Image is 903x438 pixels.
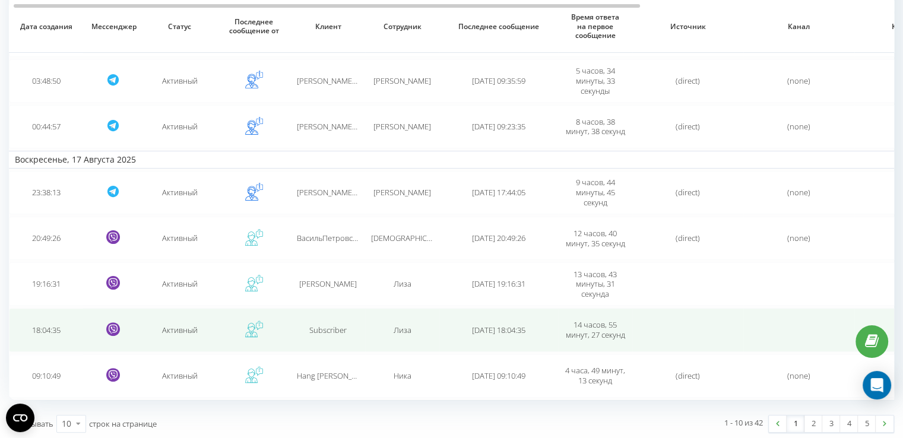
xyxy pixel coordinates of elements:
span: (direct) [676,370,700,381]
span: Источник [643,22,732,31]
span: Мессенджер [91,22,134,31]
span: [DATE] 09:35:59 [472,75,525,86]
svg: Viber [106,322,120,336]
span: Клиент [300,22,356,31]
span: Ника [394,370,411,381]
span: (none) [787,233,810,243]
span: Лиза [394,325,411,335]
div: 1 - 10 из 42 [724,417,763,429]
a: 2 [804,415,822,432]
td: Активный [142,217,217,260]
span: (none) [787,187,810,198]
span: Последнее сообщение [451,22,547,31]
span: [DATE] 09:10:49 [472,370,525,381]
td: 9 часов, 44 минуты, 45 секунд [558,171,632,214]
td: 00:44:57 [9,105,83,148]
span: Статус [151,22,208,31]
span: [DATE] 20:49:26 [472,233,525,243]
td: 14 часов, 55 минут, 27 секунд [558,308,632,351]
a: 5 [858,415,876,432]
td: Активный [142,171,217,214]
div: 10 [62,418,71,430]
button: Open CMP widget [6,404,34,432]
span: [PERSON_NAME] [373,75,431,86]
span: [DATE] 09:23:35 [472,121,525,132]
span: ВасильПетровський [297,233,370,243]
a: 1 [787,415,804,432]
svg: Viber [106,368,120,382]
td: 03:48:50 [9,59,83,103]
span: Время ответа на первое сообщение [567,12,623,40]
span: [DEMOGRAPHIC_DATA] [371,233,451,243]
span: [PERSON_NAME] [299,278,357,289]
span: (none) [787,121,810,132]
span: [DATE] 17:44:05 [472,187,525,198]
span: (direct) [676,233,700,243]
span: (none) [787,75,810,86]
svg: Viber [106,230,120,244]
span: [PERSON_NAME] (@yporotaya_princess) [297,187,435,198]
span: строк на странице [89,418,157,429]
span: [PERSON_NAME] [373,121,431,132]
span: [PERSON_NAME] (@OlenaBieliaieva) Bieliaieva [297,121,455,132]
span: Канал [754,22,843,31]
td: 8 часов, 38 минут, 38 секунд [558,105,632,148]
span: Сотрудник [374,22,430,31]
td: Активный [142,262,217,306]
span: [PERSON_NAME] [373,187,431,198]
td: Активный [142,59,217,103]
span: (none) [787,370,810,381]
a: 4 [840,415,858,432]
span: (direct) [676,121,700,132]
span: Hang [PERSON_NAME] [297,370,375,381]
span: Последнее сообщение от [226,17,282,36]
span: (direct) [676,75,700,86]
div: Open Intercom Messenger [863,371,891,399]
td: 18:04:35 [9,308,83,351]
td: 19:16:31 [9,262,83,306]
span: [PERSON_NAME] (@mariiabaranovska) [297,75,430,86]
a: 3 [822,415,840,432]
td: Активный [142,105,217,148]
svg: Viber [106,276,120,290]
span: (direct) [676,187,700,198]
td: 09:10:49 [9,354,83,398]
span: Subscriber [309,325,347,335]
span: [DATE] 19:16:31 [472,278,525,289]
td: Активный [142,308,217,351]
td: 20:49:26 [9,217,83,260]
span: Лиза [394,278,411,289]
span: Дата создания [18,22,74,31]
td: 5 часов, 34 минуты, 33 секунды [558,59,632,103]
td: 12 часов, 40 минут, 35 секунд [558,217,632,260]
td: 13 часов, 43 минуты, 31 секунда [558,262,632,306]
td: Активный [142,354,217,398]
td: 4 часа, 49 минут, 13 секунд [558,354,632,398]
span: [DATE] 18:04:35 [472,325,525,335]
td: 23:38:13 [9,171,83,214]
